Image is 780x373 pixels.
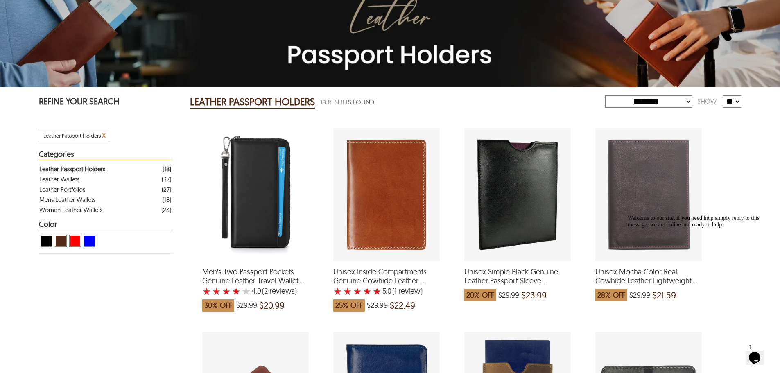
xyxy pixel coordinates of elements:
[212,287,221,295] label: 2 rating
[367,301,388,310] span: $29.99
[161,205,171,215] div: ( 23 )
[84,235,95,247] div: View Blue Leather Passport Holders
[595,267,702,285] span: Unisex Mocha Color Real Cowhide Leather Lightweight Passport Holder
[102,132,106,139] a: Cancel Filter
[55,235,67,247] div: View Brown ( Brand Color ) Leather Passport Holders
[39,164,171,174] a: Filter Leather Passport Holders
[692,94,723,109] div: Show:
[202,299,234,312] span: 30% OFF
[464,289,496,301] span: 20% OFF
[268,287,295,295] span: reviews
[69,235,81,247] div: View Red Leather Passport Holders
[39,205,102,215] div: Women Leather Wallets
[373,287,382,295] label: 5 rating
[39,174,79,184] div: Leather Wallets
[202,256,309,316] a: Men's Two Passport Pockets Genuine Leather Travel Wallet passport Holder with a 4 Star Rating 2 P...
[39,174,171,184] a: Filter Leather Wallets
[498,291,519,299] span: $29.99
[190,95,315,109] h2: LEATHER PASSPORT HOLDERS
[202,287,211,295] label: 1 rating
[259,301,285,310] span: $20.99
[397,287,421,295] span: review
[333,287,342,295] label: 1 rating
[333,256,440,316] a: Unisex Inside Compartments Genuine Cowhide Leather Passport Cover with a 5 Star Rating 1 Product ...
[521,291,547,299] span: $23.99
[222,287,231,295] label: 3 rating
[162,174,171,184] div: ( 37 )
[262,287,297,295] span: )
[102,130,106,140] span: x
[43,132,101,139] span: Filter Leather Passport Holders
[746,340,772,365] iframe: chat widget
[39,184,171,194] a: Filter Leather Portfolios
[236,301,257,310] span: $29.99
[392,287,397,295] span: (1
[163,164,171,174] div: ( 18 )
[162,184,171,194] div: ( 27 )
[202,128,309,261] img: Men's Two Passport Pockets Genuine Leather Travel Wallet passport Holder
[41,235,52,247] div: View Black Leather Passport Holders
[242,287,251,295] label: 5 rating
[353,287,362,295] label: 3 rating
[39,150,173,160] div: Heading Filter Leather Passport Holders by Categories
[251,287,261,295] label: 4.0
[464,256,571,305] a: Unisex Simple Black Genuine Leather Passport Sleeve Protector Holder which was at a price of $29....
[595,256,702,305] a: Unisex Mocha Color Real Cowhide Leather Lightweight Passport Holder which was at a price of $29.9...
[3,3,151,16] div: Welcome to our site, if you need help simply reply to this message, we are online and ready to help.
[190,94,605,110] div: Leather Passport Holders 18 Results Found
[392,287,423,295] span: )
[3,3,135,16] span: Welcome to our site, if you need help simply reply to this message, we are online and ready to help.
[39,205,171,215] a: Filter Women Leather Wallets
[333,299,365,312] span: 25% OFF
[39,164,105,174] div: Leather Passport Holders
[39,95,173,109] p: REFINE YOUR SEARCH
[343,287,352,295] label: 2 rating
[39,194,171,205] a: Filter Mens Leather Wallets
[464,267,571,285] span: Unisex Simple Black Genuine Leather Passport Sleeve Protector Holder
[39,184,85,194] div: Leather Portfolios
[333,267,440,285] span: Unisex Inside Compartments Genuine Cowhide Leather Passport Cover
[39,220,173,230] div: Heading Filter Leather Passport Holders by Color
[232,287,241,295] label: 4 rating
[595,289,627,301] span: 28% OFF
[202,267,309,285] span: Men's Two Passport Pockets Genuine Leather Travel Wallet passport Holder
[39,194,95,205] div: Mens Leather Wallets
[262,287,268,295] span: (2
[382,287,391,295] label: 5.0
[390,301,415,310] span: $22.49
[363,287,372,295] label: 4 rating
[163,194,171,205] div: ( 18 )
[624,212,772,336] iframe: chat widget
[320,97,374,107] span: 18 Results Found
